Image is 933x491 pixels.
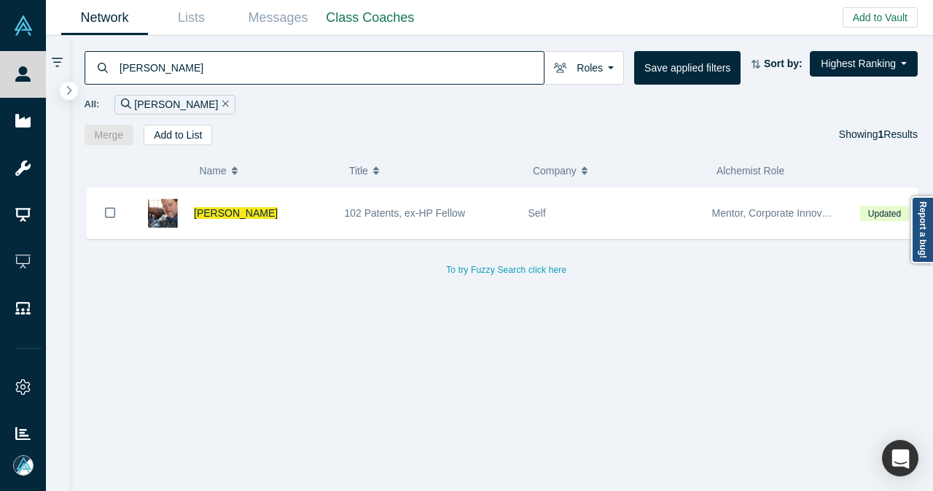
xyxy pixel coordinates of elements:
[764,58,803,69] strong: Sort by:
[544,51,624,85] button: Roles
[349,155,518,186] button: Title
[87,187,133,239] button: Bookmark
[85,97,100,112] span: All:
[85,125,134,145] button: Merge
[436,260,577,279] button: To try Fuzzy Search click here
[843,7,918,28] button: Add to Vault
[118,50,544,85] input: Search by name, title, company, summary, expertise, investment criteria or topics of focus
[321,1,419,35] a: Class Coaches
[533,155,701,186] button: Company
[911,196,933,263] a: Report a bug!
[533,155,577,186] span: Company
[13,15,34,36] img: Alchemist Vault Logo
[345,207,466,219] span: 102 Patents, ex-HP Fellow
[194,207,278,219] a: [PERSON_NAME]
[860,206,908,221] span: Updated
[528,207,546,219] span: Self
[878,128,884,140] strong: 1
[114,95,235,115] div: [PERSON_NAME]
[144,125,212,145] button: Add to List
[235,1,321,35] a: Messages
[13,455,34,476] img: Mia Scott's Account
[199,155,226,186] span: Name
[634,51,741,85] button: Save applied filters
[717,165,784,177] span: Alchemist Role
[61,1,148,35] a: Network
[199,155,334,186] button: Name
[218,96,229,113] button: Remove Filter
[349,155,368,186] span: Title
[839,125,918,145] div: Showing
[878,128,918,140] span: Results
[148,1,235,35] a: Lists
[810,51,918,77] button: Highest Ranking
[148,198,179,228] img: William Allen's Profile Image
